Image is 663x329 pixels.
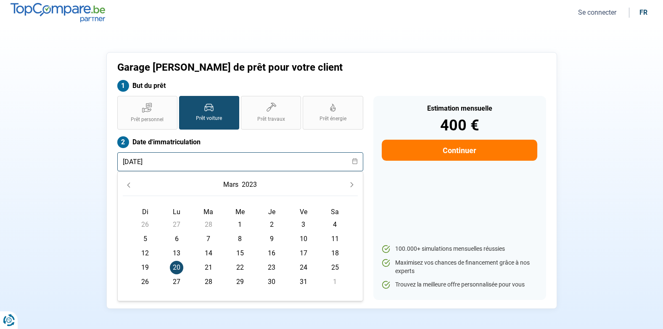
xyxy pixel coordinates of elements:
span: 27 [170,275,183,289]
span: 27 [170,218,183,231]
span: 3 [297,218,310,231]
li: Maximisez vos chances de financement grâce à nos experts [382,259,537,275]
td: 24 [288,260,319,275]
span: 22 [233,261,247,274]
span: Prêt travaux [257,116,285,123]
span: 6 [170,232,183,246]
h1: Garage [PERSON_NAME] de prêt pour votre client [117,61,436,74]
label: But du prêt [117,80,363,92]
td: 11 [319,232,351,246]
td: 22 [224,260,256,275]
span: 28 [202,275,215,289]
td: 12 [129,246,161,260]
li: 100.000+ simulations mensuelles réussies [382,245,537,253]
td: 2 [256,218,288,232]
span: Je [268,208,275,216]
span: 12 [138,247,152,260]
span: 19 [138,261,152,274]
td: 29 [224,275,256,289]
span: 24 [297,261,310,274]
span: 20 [170,261,183,274]
img: TopCompare.be [11,3,105,22]
span: 11 [328,232,342,246]
span: 14 [202,247,215,260]
span: 26 [138,275,152,289]
td: 18 [319,246,351,260]
span: Ve [300,208,307,216]
span: Sa [331,208,339,216]
span: 29 [233,275,247,289]
button: Previous Month [123,179,135,191]
span: 5 [138,232,152,246]
span: Di [142,208,148,216]
td: 9 [256,232,288,246]
td: 31 [288,275,319,289]
td: 4 [319,218,351,232]
span: Prêt personnel [131,116,164,123]
td: 28 [193,275,224,289]
span: 7 [202,232,215,246]
td: 15 [224,246,256,260]
td: 25 [319,260,351,275]
span: 1 [328,275,342,289]
span: 9 [265,232,278,246]
td: 27 [161,218,193,232]
div: fr [639,8,647,16]
div: Choose Date [117,172,363,301]
span: Prêt énergie [320,115,346,122]
td: 14 [193,246,224,260]
span: Me [235,208,245,216]
td: 5 [129,232,161,246]
button: Continuer [382,140,537,161]
li: Trouvez la meilleure offre personnalisée pour vous [382,281,537,289]
span: 21 [202,261,215,274]
span: 1 [233,218,247,231]
td: 28 [193,218,224,232]
span: 26 [138,218,152,231]
button: Choose Month [222,177,240,192]
span: Ma [203,208,213,216]
td: 17 [288,246,319,260]
span: 15 [233,247,247,260]
div: 400 € [382,118,537,133]
td: 8 [224,232,256,246]
td: 3 [288,218,319,232]
span: 23 [265,261,278,274]
td: 27 [161,275,193,289]
input: jj/mm/aaaa [117,152,363,171]
td: 1 [224,218,256,232]
span: 31 [297,275,310,289]
span: 18 [328,247,342,260]
div: Estimation mensuelle [382,105,537,112]
td: 10 [288,232,319,246]
span: 13 [170,247,183,260]
span: 8 [233,232,247,246]
span: 4 [328,218,342,231]
span: 10 [297,232,310,246]
td: 23 [256,260,288,275]
span: Prêt voiture [196,115,222,122]
td: 6 [161,232,193,246]
td: 26 [129,275,161,289]
td: 13 [161,246,193,260]
td: 26 [129,218,161,232]
span: 30 [265,275,278,289]
span: Lu [173,208,180,216]
button: Choose Year [240,177,259,192]
button: Se connecter [576,8,619,17]
label: Date d'immatriculation [117,136,363,148]
button: Next Month [346,179,358,191]
td: 7 [193,232,224,246]
td: 30 [256,275,288,289]
span: 16 [265,247,278,260]
span: 2 [265,218,278,231]
td: 1 [319,275,351,289]
td: 19 [129,260,161,275]
td: 21 [193,260,224,275]
span: 28 [202,218,215,231]
span: 17 [297,247,310,260]
td: 20 [161,260,193,275]
span: 25 [328,261,342,274]
td: 16 [256,246,288,260]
